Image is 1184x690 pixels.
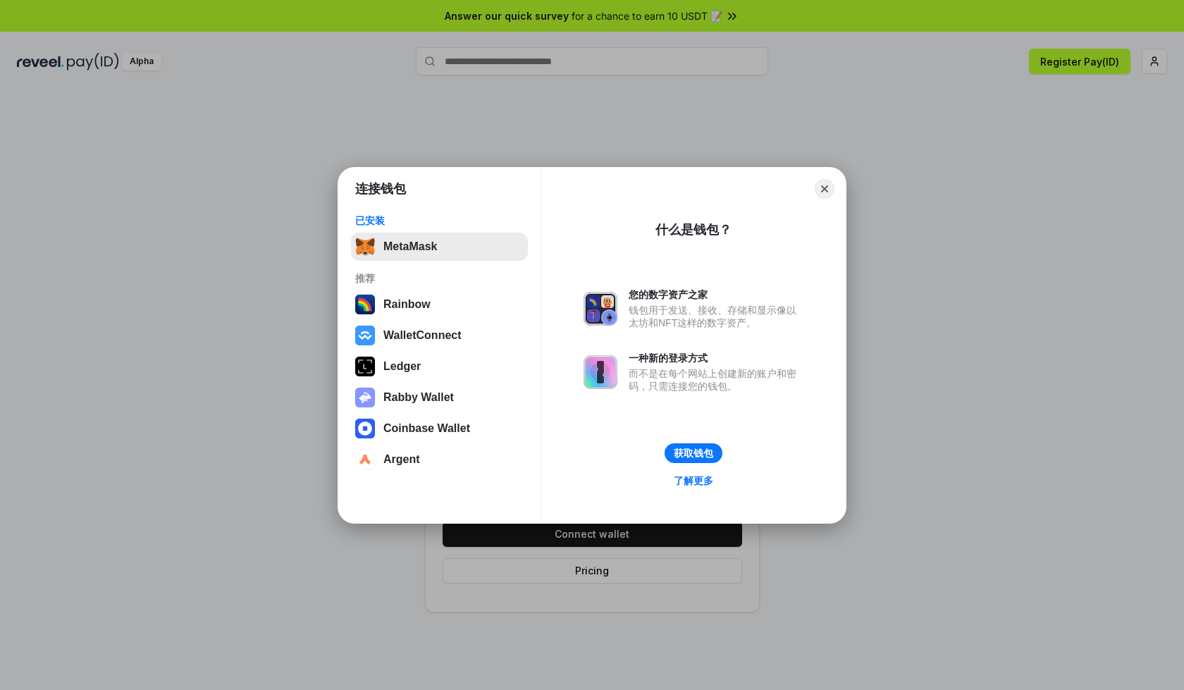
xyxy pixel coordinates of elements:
[584,355,617,389] img: svg+xml,%3Csvg%20xmlns%3D%22http%3A%2F%2Fwww.w3.org%2F2000%2Fsvg%22%20fill%3D%22none%22%20viewBox...
[383,240,437,253] div: MetaMask
[355,388,375,407] img: svg+xml,%3Csvg%20xmlns%3D%22http%3A%2F%2Fwww.w3.org%2F2000%2Fsvg%22%20fill%3D%22none%22%20viewBox...
[815,179,834,199] button: Close
[351,290,528,319] button: Rainbow
[383,391,454,404] div: Rabby Wallet
[355,214,524,227] div: 已安装
[383,422,470,435] div: Coinbase Wallet
[383,453,420,466] div: Argent
[584,292,617,326] img: svg+xml,%3Csvg%20xmlns%3D%22http%3A%2F%2Fwww.w3.org%2F2000%2Fsvg%22%20fill%3D%22none%22%20viewBox...
[674,474,713,487] div: 了解更多
[383,329,462,342] div: WalletConnect
[351,383,528,412] button: Rabby Wallet
[655,221,732,238] div: 什么是钱包？
[665,443,722,463] button: 获取钱包
[351,414,528,443] button: Coinbase Wallet
[351,233,528,261] button: MetaMask
[355,357,375,376] img: svg+xml,%3Csvg%20xmlns%3D%22http%3A%2F%2Fwww.w3.org%2F2000%2Fsvg%22%20width%3D%2228%22%20height%3...
[355,180,406,197] h1: 连接钱包
[351,352,528,381] button: Ledger
[629,288,803,301] div: 您的数字资产之家
[674,447,713,460] div: 获取钱包
[355,295,375,314] img: svg+xml,%3Csvg%20width%3D%22120%22%20height%3D%22120%22%20viewBox%3D%220%200%20120%20120%22%20fil...
[355,272,524,285] div: 推荐
[351,445,528,474] button: Argent
[355,326,375,345] img: svg+xml,%3Csvg%20width%3D%2228%22%20height%3D%2228%22%20viewBox%3D%220%200%2028%2028%22%20fill%3D...
[629,304,803,329] div: 钱包用于发送、接收、存储和显示像以太坊和NFT这样的数字资产。
[355,237,375,257] img: svg+xml,%3Csvg%20fill%3D%22none%22%20height%3D%2233%22%20viewBox%3D%220%200%2035%2033%22%20width%...
[665,472,722,490] a: 了解更多
[629,367,803,393] div: 而不是在每个网站上创建新的账户和密码，只需连接您的钱包。
[355,419,375,438] img: svg+xml,%3Csvg%20width%3D%2228%22%20height%3D%2228%22%20viewBox%3D%220%200%2028%2028%22%20fill%3D...
[383,298,431,311] div: Rainbow
[383,360,421,373] div: Ledger
[351,321,528,350] button: WalletConnect
[355,450,375,469] img: svg+xml,%3Csvg%20width%3D%2228%22%20height%3D%2228%22%20viewBox%3D%220%200%2028%2028%22%20fill%3D...
[629,352,803,364] div: 一种新的登录方式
